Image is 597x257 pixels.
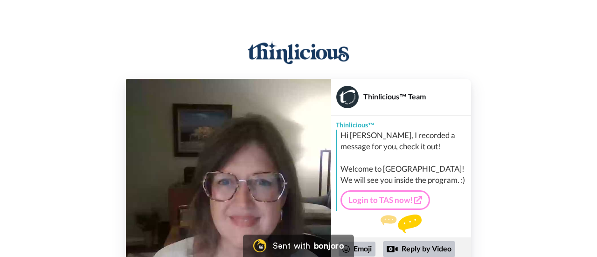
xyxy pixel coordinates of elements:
div: Thinlicious™ Team [363,92,471,101]
a: Bonjoro LogoSent withbonjoro [243,235,354,257]
div: Send Thinlicious™ a reply. [331,215,471,249]
a: Login to TAS now! [340,190,430,210]
div: bonjoro [314,242,344,250]
div: Emoji [339,242,375,257]
div: Reply by Video [387,243,398,255]
div: Thinlicious™ [331,116,471,130]
img: Bonjoro Logo [253,239,266,252]
img: Profile Image [336,86,359,108]
div: Reply by Video [383,241,455,257]
img: Thinlicious® Team logo [247,40,350,65]
div: Hi [PERSON_NAME], I recorded a message for you, check it out! Welcome to [GEOGRAPHIC_DATA]! We wi... [340,130,469,186]
img: message.svg [381,215,422,233]
div: Sent with [273,242,310,250]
